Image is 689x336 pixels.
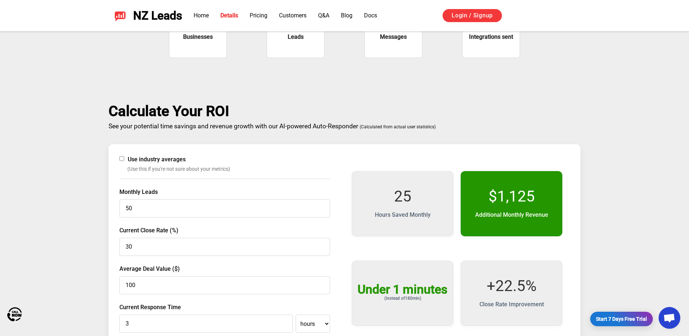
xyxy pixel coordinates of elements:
p: Leads [288,33,304,41]
div: Additional Monthly Revenue [475,211,548,219]
img: NZ Leads logo [114,10,126,21]
div: + 22.5 % [487,278,537,294]
p: Integrations sent [469,33,513,41]
label: Current Response Time [119,303,330,312]
span: Use industry averages [128,155,186,164]
span: NZ Leads [133,9,182,22]
label: Current Close Rate (%) [119,226,330,235]
a: Login / Signup [443,9,502,22]
iframe: Sign in with Google Button [509,8,584,24]
div: Under 1 minutes [358,283,448,296]
span: (Use this if you're not sure about your metrics) [127,165,330,173]
a: Docs [364,12,377,19]
span: (Calculated from actual user statistics) [360,124,436,129]
a: Q&A [318,12,329,19]
label: Monthly Leads [119,188,330,196]
div: 25 [394,188,411,205]
a: Blog [341,12,352,19]
a: Details [220,12,238,19]
img: Call Now [7,307,22,322]
div: Calculate Your ROI [109,103,580,120]
div: Hours Saved Monthly [375,211,431,219]
p: Messages [380,33,407,41]
div: Close Rate Improvement [479,300,544,309]
label: Average Deal Value ($) [119,265,330,273]
a: Home [194,12,209,19]
div: (instead of 180 min) [384,296,421,301]
p: Businesses [183,33,213,41]
a: Customers [279,12,307,19]
p: See your potential time savings and revenue growth with our AI-powered Auto-Responder [109,120,580,130]
div: $ 1,125 [489,188,535,205]
div: Open chat [659,307,680,329]
a: Start 7 Days Free Trial [590,312,653,326]
input: Use industry averages(Use this if you're not sure about your metrics) [119,156,124,161]
a: Pricing [250,12,267,19]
